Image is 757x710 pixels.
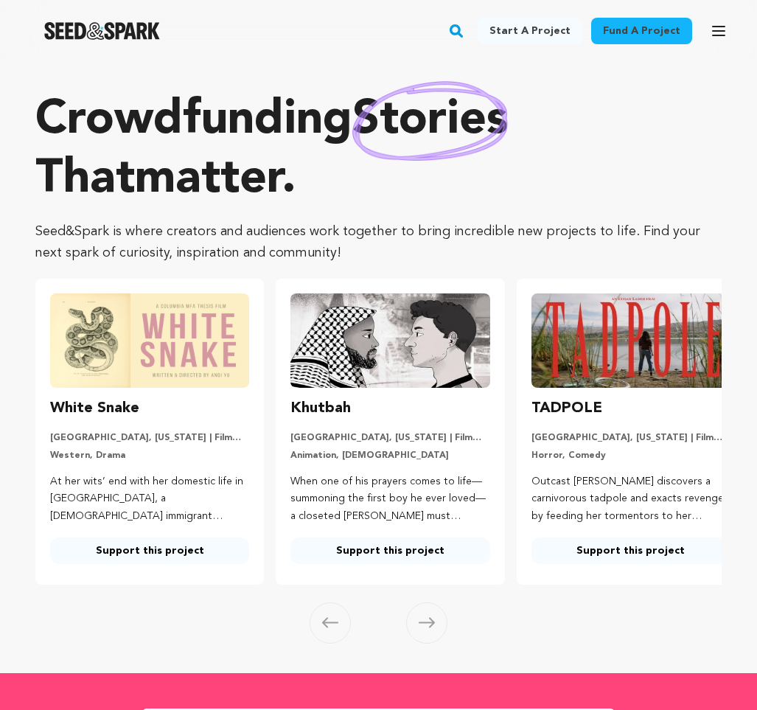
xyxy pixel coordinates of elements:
p: Animation, [DEMOGRAPHIC_DATA] [290,450,489,462]
img: hand sketched image [352,81,508,161]
h3: TADPOLE [531,397,602,420]
span: matter [135,156,282,203]
h3: Khutbah [290,397,351,420]
a: Seed&Spark Homepage [44,22,160,40]
img: White Snake image [50,293,249,388]
img: Khutbah image [290,293,489,388]
p: [GEOGRAPHIC_DATA], [US_STATE] | Film Short [290,432,489,444]
a: Support this project [531,537,730,564]
a: Fund a project [591,18,692,44]
p: When one of his prayers comes to life—summoning the first boy he ever loved—a closeted [PERSON_NA... [290,473,489,526]
p: At her wits’ end with her domestic life in [GEOGRAPHIC_DATA], a [DEMOGRAPHIC_DATA] immigrant moth... [50,473,249,526]
h3: White Snake [50,397,139,420]
p: Outcast [PERSON_NAME] discovers a carnivorous tadpole and exacts revenge by feeding her tormentor... [531,473,730,526]
p: Crowdfunding that . [35,91,722,209]
p: [GEOGRAPHIC_DATA], [US_STATE] | Film Short [531,432,730,444]
p: Western, Drama [50,450,249,462]
a: Start a project [478,18,582,44]
p: Seed&Spark is where creators and audiences work together to bring incredible new projects to life... [35,221,722,264]
p: Horror, Comedy [531,450,730,462]
img: Seed&Spark Logo Dark Mode [44,22,160,40]
a: Support this project [290,537,489,564]
a: Support this project [50,537,249,564]
p: [GEOGRAPHIC_DATA], [US_STATE] | Film Short [50,432,249,444]
img: TADPOLE image [531,293,730,388]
